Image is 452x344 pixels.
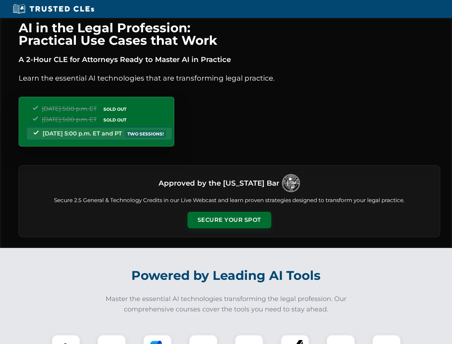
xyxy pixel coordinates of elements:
h2: Powered by Leading AI Tools [28,263,424,288]
img: Trusted CLEs [11,4,96,14]
button: Secure Your Spot [188,212,271,228]
p: A 2-Hour CLE for Attorneys Ready to Master AI in Practice [19,54,440,65]
span: [DATE] 5:00 p.m. ET [42,116,97,123]
p: Learn the essential AI technologies that are transforming legal practice. [19,72,440,84]
img: Logo [282,174,300,192]
h1: AI in the Legal Profession: Practical Use Cases that Work [19,21,440,47]
p: Secure 2.5 General & Technology Credits in our Live Webcast and learn proven strategies designed ... [28,196,431,205]
p: Master the essential AI technologies transforming the legal profession. Our comprehensive courses... [101,294,351,315]
span: SOLD OUT [101,105,129,113]
span: [DATE] 5:00 p.m. ET [42,105,97,112]
h3: Approved by the [US_STATE] Bar [159,177,279,190]
span: SOLD OUT [101,116,129,124]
